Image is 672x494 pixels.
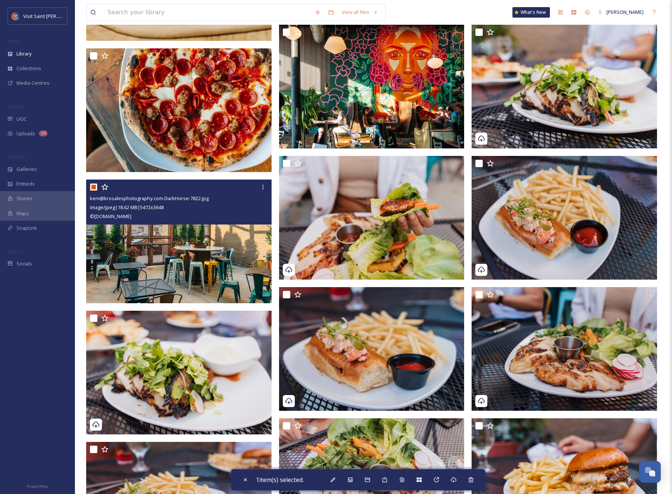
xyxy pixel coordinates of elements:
span: Socials [16,260,32,267]
img: Visit%20Saint%20Paul%20Updated%20Profile%20Image.jpg [12,12,19,20]
img: DarkHorse2025 (16).jpg [472,287,657,411]
img: DarkHorse2025 (19).jpg [472,156,657,280]
a: Privacy Policy [27,481,48,490]
span: UGC [16,115,27,123]
span: SOCIALS [7,248,22,254]
a: [PERSON_NAME] [594,5,647,19]
span: Collections [16,65,41,72]
a: View all files [338,5,382,19]
img: keni@krosalesphotography.com-DarkHorse-7740.jpg [279,25,464,148]
img: keni@krosalesphotography.com-DarkHorse-7858 (1).jpg [86,48,272,172]
span: Media Centres [16,79,49,87]
input: Search your library [104,4,311,21]
a: What's New [512,7,550,18]
span: 1 item(s) selected. [256,476,304,484]
span: WIDGETS [7,154,25,160]
span: © [DOMAIN_NAME] [90,213,131,220]
span: image/jpeg | 18.62 MB | 5472 x 3648 [90,204,164,211]
img: keni@krosalesphotography.com-DarkHorse-7822.jpg [86,179,272,303]
span: Visit Saint [PERSON_NAME] [23,12,83,19]
div: 18 [39,130,48,136]
span: Uploads [16,130,35,137]
span: Galleries [16,166,37,173]
span: COLLECT [7,104,24,109]
span: Maps [16,210,29,217]
img: DarkHorse2025 (17).jpg [279,287,464,411]
span: Library [16,50,31,57]
span: [PERSON_NAME] [606,9,644,15]
span: SnapLink [16,225,37,232]
span: Embeds [16,180,35,187]
span: Stories [16,195,33,202]
img: DarkHorse2025 (21).jpg [86,310,272,434]
img: DarkHorse2025 (20).jpg [279,156,464,280]
span: MEDIA [7,39,21,44]
span: Privacy Policy [27,484,48,489]
img: DarkHorse2025 (22).jpg [472,25,657,148]
span: keni@krosalesphotography.com-DarkHorse-7822.jpg [90,195,209,202]
button: Open Chat [639,461,661,483]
